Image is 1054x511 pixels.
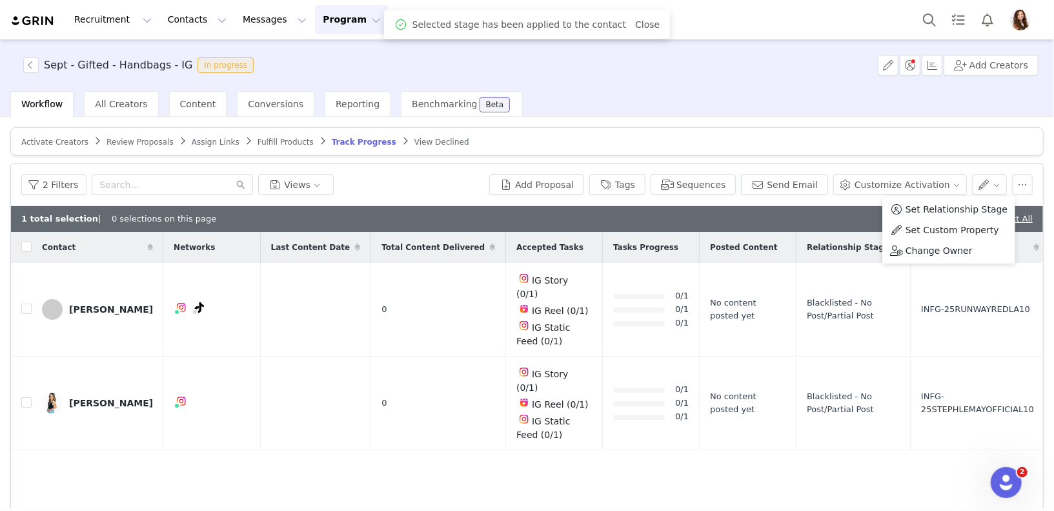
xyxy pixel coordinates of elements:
[991,467,1022,498] iframe: Intercom live chat
[519,304,529,314] img: instagram-reels.svg
[906,244,973,258] span: Change Owner
[635,19,660,30] a: Close
[42,393,153,413] a: [PERSON_NAME]
[1017,467,1028,477] span: 2
[21,174,86,195] button: 2 Filters
[271,242,350,253] span: Last Content Date
[675,383,689,397] a: 0/1
[180,99,216,109] span: Content
[675,317,689,330] a: 0/1
[489,174,584,195] button: Add Proposal
[675,289,689,303] a: 0/1
[414,138,469,147] span: View Declined
[516,416,570,440] span: IG Static Feed (0/1)
[807,297,900,322] span: Blacklisted - No Post/Partial Post
[710,297,785,322] div: No content posted yet
[248,99,303,109] span: Conversions
[332,138,396,147] span: Track Progress
[381,303,387,316] span: 0
[1002,10,1044,30] button: Profile
[389,5,460,34] button: Content
[833,174,967,195] button: Customize Activation
[807,242,889,253] span: Relationship Stage
[44,57,192,73] h3: Sept - Gifted - Handbags - IG
[236,180,245,189] i: icon: search
[23,57,259,73] span: [object Object]
[532,306,589,316] span: IG Reel (0/1)
[174,242,215,253] span: Networks
[192,138,239,147] span: Assign Links
[69,304,153,315] div: [PERSON_NAME]
[675,397,689,410] a: 0/1
[516,322,570,346] span: IG Static Feed (0/1)
[95,99,147,109] span: All Creators
[21,214,98,224] b: 1 total selection
[541,5,614,34] a: Community
[519,273,529,284] img: instagram.svg
[516,369,568,393] span: IG Story (0/1)
[519,414,529,424] img: instagram.svg
[486,101,504,109] div: Beta
[258,174,334,195] button: Views
[944,55,1039,76] button: Add Creators
[915,5,944,34] button: Search
[906,202,1008,216] span: Set Relationship Stage
[21,213,216,225] div: | 0 selections on this page
[973,5,1002,34] button: Notifications
[710,242,778,253] span: Posted Content
[66,5,159,34] button: Recruitment
[710,390,785,415] div: No content posted yet
[160,5,234,34] button: Contacts
[42,393,63,413] img: 4bbc0bae-9acf-49ab-af26-bd336251b60e.jpg
[92,174,253,195] input: Search...
[21,138,88,147] span: Activate Creators
[106,138,174,147] span: Review Proposals
[460,5,540,34] button: Reporting
[519,320,529,331] img: instagram.svg
[675,303,689,317] a: 0/1
[516,275,568,299] span: IG Story (0/1)
[198,57,254,73] span: In progress
[921,390,1034,415] span: INFG-25STEPHLEMAYOFFICIAL10
[381,397,387,410] span: 0
[532,399,589,410] span: IG Reel (0/1)
[516,242,583,253] span: Accepted Tasks
[412,99,477,109] span: Benchmarking
[42,299,153,320] a: [PERSON_NAME]
[651,174,736,195] button: Sequences
[807,390,900,415] span: Blacklisted - No Post/Partial Post
[21,99,63,109] span: Workflow
[589,174,645,195] button: Tags
[42,242,76,253] span: Contact
[176,302,187,313] img: instagram.svg
[1010,10,1031,30] img: 3a81e7dd-2763-43cb-b835-f4e8b5551fbf.jpg
[176,396,187,406] img: instagram.svg
[315,5,389,34] button: Program
[381,242,485,253] span: Total Content Delivered
[258,138,314,147] span: Fulfill Products
[519,397,529,408] img: instagram-reels.svg
[235,5,314,34] button: Messages
[69,398,153,408] div: [PERSON_NAME]
[906,223,999,237] span: Set Custom Property
[412,18,627,32] span: Selected stage has been applied to the contact
[741,174,828,195] button: Send Email
[336,99,380,109] span: Reporting
[519,367,529,377] img: instagram.svg
[944,5,973,34] a: Tasks
[10,15,56,27] img: grin logo
[613,242,678,253] span: Tasks Progress
[675,410,689,424] a: 0/1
